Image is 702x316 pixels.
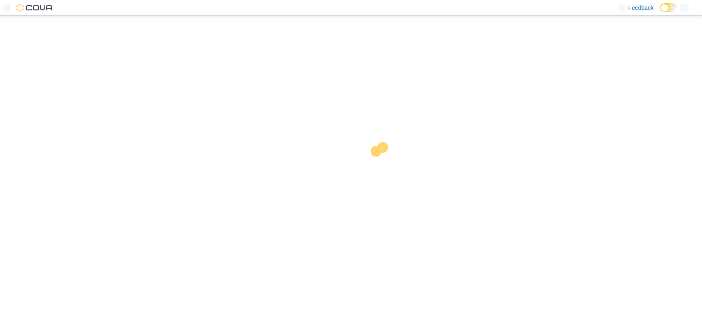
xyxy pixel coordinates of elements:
img: cova-loader [351,136,413,198]
span: Feedback [628,4,654,12]
img: Cova [16,4,53,12]
input: Dark Mode [660,3,677,12]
